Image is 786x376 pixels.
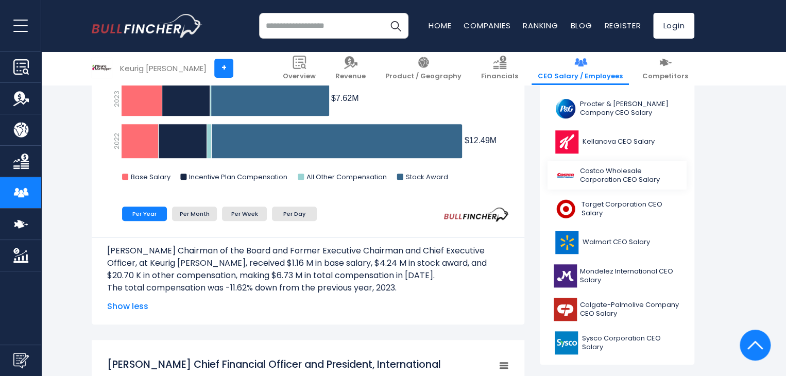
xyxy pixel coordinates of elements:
tspan: $7.62M [331,94,358,102]
a: Financials [475,52,524,85]
span: Show less [107,300,509,313]
span: Costco Wholesale Corporation CEO Salary [580,167,680,184]
span: Colgate-Palmolive Company CEO Salary [580,301,680,318]
a: Costco Wholesale Corporation CEO Salary [548,161,687,190]
a: Colgate-Palmolive Company CEO Salary [548,295,687,323]
tspan: $12.49M [465,136,497,145]
a: CEO Salary / Employees [532,52,629,85]
text: Base Salary [131,172,171,182]
a: Login [653,13,694,39]
img: MDLZ logo [554,264,577,287]
a: Competitors [636,52,694,85]
p: The total compensation was -11.62% down from the previous year, 2023. [107,282,509,294]
img: K logo [554,130,579,153]
text: 2023 [112,91,122,107]
span: Competitors [642,72,688,81]
img: KDP logo [92,58,112,78]
span: Target Corporation CEO Salary [582,200,680,218]
img: PG logo [554,97,577,120]
a: Overview [277,52,322,85]
li: Per Month [172,207,217,221]
span: Walmart CEO Salary [583,238,650,247]
text: Incentive Plan Compensation [189,172,287,182]
a: Home [429,20,451,31]
a: Walmart CEO Salary [548,228,687,257]
text: All Other Compensation [306,172,387,182]
a: Procter & [PERSON_NAME] Company CEO Salary [548,94,687,123]
a: Product / Geography [379,52,468,85]
a: Companies [464,20,510,31]
a: Kellanova CEO Salary [548,128,687,156]
a: Mondelez International CEO Salary [548,262,687,290]
li: Per Week [222,207,267,221]
tspan: [PERSON_NAME] Chief Financial Officer and President, International [107,357,441,371]
span: Revenue [335,72,366,81]
span: CEO Salary / Employees [538,72,623,81]
span: Product / Geography [385,72,462,81]
span: Financials [481,72,518,81]
a: Ranking [523,20,558,31]
button: Search [383,13,408,39]
text: 2022 [112,133,122,149]
img: SYY logo [554,331,579,354]
img: COST logo [554,164,577,187]
li: Per Year [122,207,167,221]
a: Revenue [329,52,372,85]
li: Per Day [272,207,317,221]
a: Go to homepage [92,14,202,38]
a: + [214,59,233,78]
div: Keurig [PERSON_NAME] [120,62,207,74]
span: Procter & [PERSON_NAME] Company CEO Salary [580,100,680,117]
p: [PERSON_NAME] Chairman of the Board and Former Executive Chairman and Chief Executive Officer, at... [107,245,509,282]
a: Register [604,20,641,31]
a: Sysco Corporation CEO Salary [548,329,687,357]
img: CL logo [554,298,577,321]
img: TGT logo [554,197,578,220]
span: Mondelez International CEO Salary [580,267,680,285]
a: Blog [570,20,592,31]
img: bullfincher logo [92,14,202,38]
span: Sysco Corporation CEO Salary [582,334,680,352]
text: Stock Award [406,172,448,182]
span: Overview [283,72,316,81]
svg: Robert Gamgort Chairman of the Board and Former Executive Chairman and Chief Executive Officer [107,12,509,192]
span: Kellanova CEO Salary [583,138,655,146]
img: WMT logo [554,231,579,254]
a: Target Corporation CEO Salary [548,195,687,223]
